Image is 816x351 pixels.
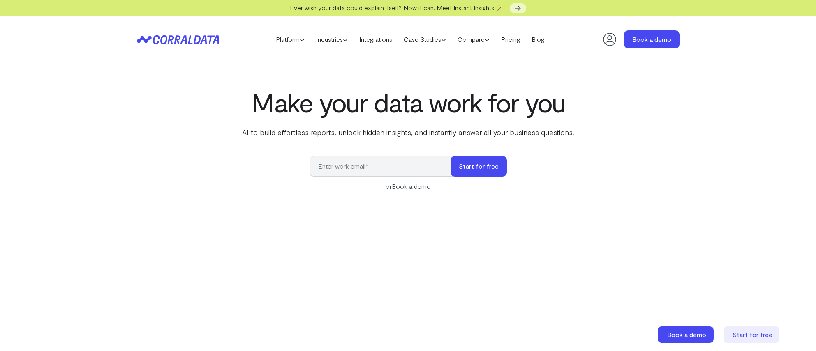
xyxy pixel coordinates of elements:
[310,156,459,177] input: Enter work email*
[398,33,452,46] a: Case Studies
[733,330,772,338] span: Start for free
[526,33,550,46] a: Blog
[240,127,576,138] p: AI to build effortless reports, unlock hidden insights, and instantly answer all your business qu...
[290,4,504,11] span: Ever wish your data could explain itself? Now it can. Meet Instant Insights 🪄
[310,33,354,46] a: Industries
[658,326,715,343] a: Book a demo
[667,330,706,338] span: Book a demo
[452,33,495,46] a: Compare
[495,33,526,46] a: Pricing
[310,181,507,191] div: or
[724,326,781,343] a: Start for free
[270,33,310,46] a: Platform
[240,87,576,117] h1: Make your data work for you
[354,33,398,46] a: Integrations
[624,30,680,48] a: Book a demo
[451,156,507,177] button: Start for free
[392,182,431,190] a: Book a demo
